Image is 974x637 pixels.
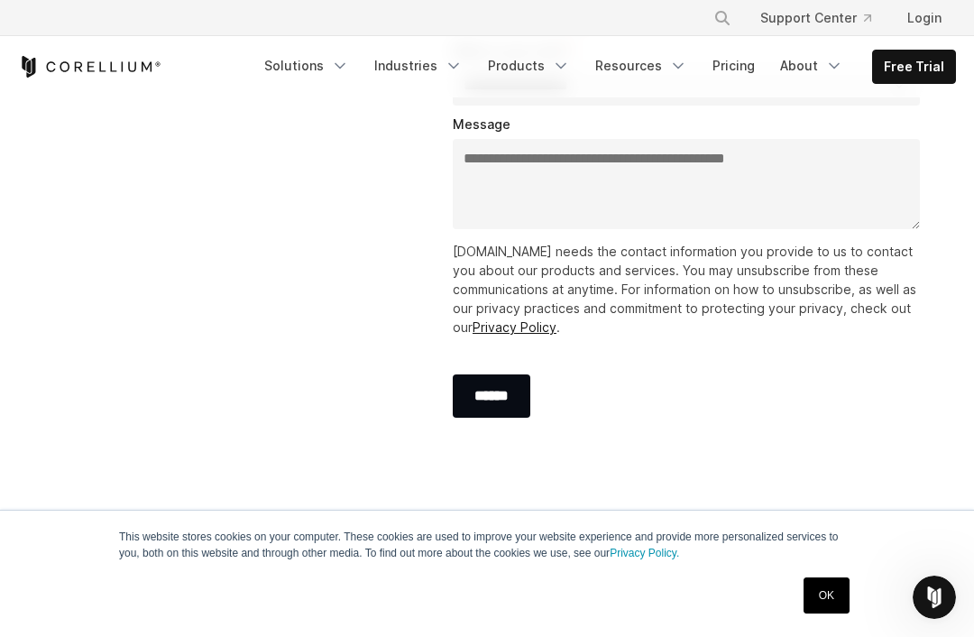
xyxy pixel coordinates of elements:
p: This website stores cookies on your computer. These cookies are used to improve your website expe... [119,529,855,561]
div: Navigation Menu [692,2,956,34]
iframe: Intercom live chat [913,576,956,619]
a: Solutions [253,50,360,82]
a: Pricing [702,50,766,82]
a: Privacy Policy [473,319,556,335]
a: Support Center [746,2,886,34]
a: Login [893,2,956,34]
a: Industries [363,50,473,82]
button: Search [706,2,739,34]
a: About [769,50,854,82]
a: Products [477,50,581,82]
span: Message [453,116,510,132]
a: Free Trial [873,51,955,83]
a: OK [804,577,850,614]
div: Navigation Menu [253,50,956,84]
p: [DOMAIN_NAME] needs the contact information you provide to us to contact you about our products a... [453,242,927,337]
a: Privacy Policy. [610,547,679,559]
a: Resources [584,50,698,82]
a: Corellium Home [18,56,161,78]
